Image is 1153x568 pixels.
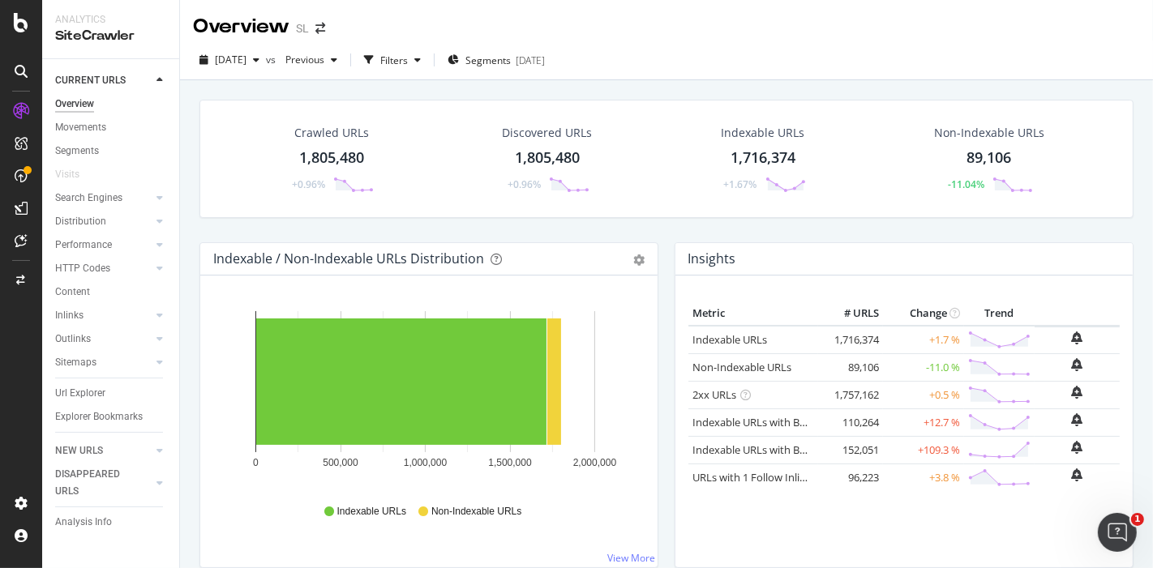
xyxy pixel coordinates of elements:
a: Search Engines [55,190,152,207]
div: Inlinks [55,307,84,324]
div: bell-plus [1072,331,1083,344]
a: Non-Indexable URLs [692,360,791,374]
a: Segments [55,143,168,160]
span: Indexable URLs [337,505,406,519]
div: DISAPPEARED URLS [55,466,137,500]
a: Visits [55,166,96,183]
text: 2,000,000 [573,457,617,468]
a: NEW URLS [55,442,152,459]
a: Indexable URLs with Bad Description [692,442,869,457]
a: Explorer Bookmarks [55,408,168,425]
text: 500,000 [323,457,358,468]
div: Overview [55,96,94,113]
div: Discovered URLs [502,125,592,141]
a: Overview [55,96,168,113]
div: Search Engines [55,190,122,207]
button: Segments[DATE] [441,47,551,73]
td: 89,106 [818,353,883,381]
div: Visits [55,166,79,183]
span: Previous [279,53,324,66]
div: HTTP Codes [55,260,110,277]
div: Crawled URLs [294,125,369,141]
div: Analytics [55,13,166,27]
h4: Insights [688,248,735,270]
svg: A chart. [213,301,638,489]
div: +0.96% [508,177,541,191]
div: 1,716,374 [731,147,795,169]
a: HTTP Codes [55,260,152,277]
div: bell-plus [1072,358,1083,371]
div: Outlinks [55,331,91,348]
div: bell-plus [1072,441,1083,454]
a: Content [55,284,168,301]
div: Content [55,284,90,301]
a: Analysis Info [55,514,168,531]
text: 1,000,000 [404,457,448,468]
div: Performance [55,237,112,254]
th: Change [883,301,964,326]
a: Performance [55,237,152,254]
td: 1,716,374 [818,326,883,354]
div: Analysis Info [55,514,112,531]
span: Segments [465,53,511,67]
span: 1 [1131,513,1144,526]
td: -11.0 % [883,353,964,381]
text: 1,500,000 [488,457,532,468]
a: Indexable URLs [692,332,767,347]
button: [DATE] [193,47,266,73]
td: +3.8 % [883,463,964,491]
button: Filters [358,47,427,73]
a: 2xx URLs [692,387,736,402]
a: Sitemaps [55,354,152,371]
td: +109.3 % [883,436,964,463]
text: 0 [253,457,259,468]
div: SL [296,20,309,36]
a: DISAPPEARED URLS [55,466,152,500]
div: CURRENT URLS [55,72,126,89]
td: 96,223 [818,463,883,491]
a: URLs with 1 Follow Inlink [692,470,812,485]
div: bell-plus [1072,468,1083,481]
a: Outlinks [55,331,152,348]
div: NEW URLS [55,442,103,459]
a: Url Explorer [55,385,168,402]
th: Trend [964,301,1035,326]
div: Non-Indexable URLs [934,125,1044,141]
a: View More [607,551,655,565]
a: Inlinks [55,307,152,324]
div: Filters [380,53,408,67]
span: Non-Indexable URLs [431,505,521,519]
div: +0.96% [292,177,325,191]
div: Movements [55,119,106,136]
td: +1.7 % [883,326,964,354]
div: Indexable URLs [722,125,805,141]
td: 110,264 [818,408,883,436]
div: SiteCrawler [55,27,166,45]
div: Url Explorer [55,385,105,402]
td: 152,051 [818,436,883,463]
a: CURRENT URLS [55,72,152,89]
div: bell-plus [1072,386,1083,399]
th: Metric [688,301,818,326]
div: Overview [193,13,289,41]
div: Segments [55,143,99,160]
div: Sitemaps [55,354,96,371]
div: bell-plus [1072,413,1083,426]
div: Indexable / Non-Indexable URLs Distribution [213,250,484,267]
button: Previous [279,47,344,73]
div: 1,805,480 [299,147,364,169]
iframe: Intercom live chat [1098,513,1137,552]
div: -11.04% [948,177,984,191]
div: +1.67% [724,177,757,191]
span: vs [266,53,279,66]
td: +12.7 % [883,408,964,436]
span: 2025 Sep. 5th [215,53,246,66]
td: +0.5 % [883,381,964,408]
td: 1,757,162 [818,381,883,408]
div: gear [633,254,645,266]
th: # URLS [818,301,883,326]
div: [DATE] [516,53,545,67]
a: Distribution [55,213,152,230]
a: Movements [55,119,168,136]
